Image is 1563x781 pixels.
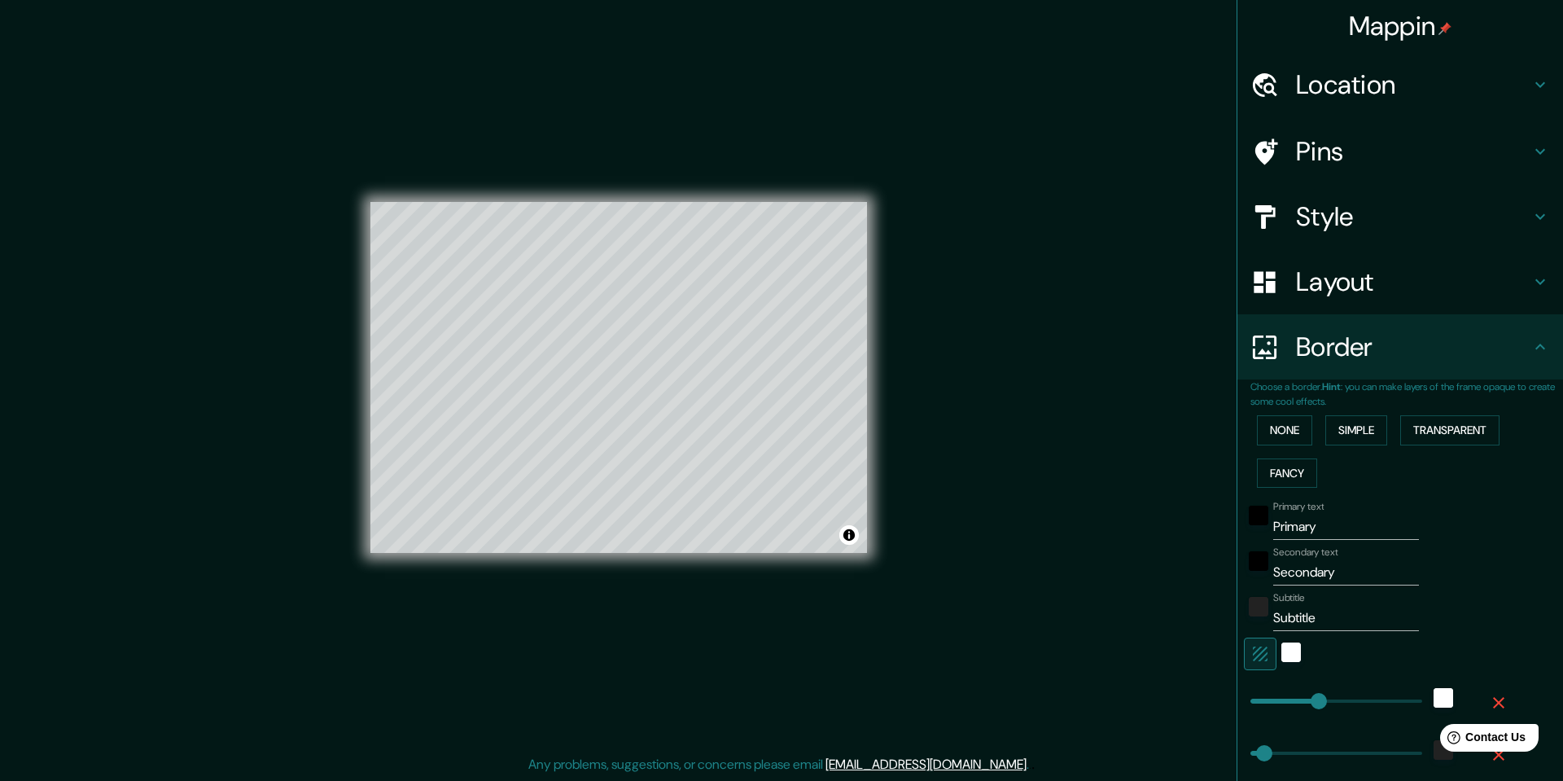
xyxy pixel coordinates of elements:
div: . [1031,755,1035,774]
h4: Border [1296,331,1530,363]
div: . [1029,755,1031,774]
button: black [1249,506,1268,525]
button: white [1434,688,1453,708]
button: black [1249,551,1268,571]
h4: Style [1296,200,1530,233]
button: Transparent [1400,415,1500,445]
button: Simple [1325,415,1387,445]
p: Any problems, suggestions, or concerns please email . [528,755,1029,774]
div: Border [1237,314,1563,380]
div: Layout [1237,249,1563,314]
div: Location [1237,52,1563,117]
a: [EMAIL_ADDRESS][DOMAIN_NAME] [825,756,1027,773]
h4: Mappin [1349,10,1452,42]
label: Primary text [1273,500,1324,514]
button: Fancy [1257,459,1317,489]
img: pin-icon.png [1438,22,1451,35]
b: Hint [1322,380,1341,393]
h4: Location [1296,68,1530,101]
label: Subtitle [1273,591,1305,605]
iframe: Help widget launcher [1418,717,1545,763]
div: Style [1237,184,1563,249]
button: None [1257,415,1312,445]
button: color-222222 [1249,597,1268,616]
p: Choose a border. : you can make layers of the frame opaque to create some cool effects. [1250,380,1563,409]
button: white [1281,643,1301,662]
label: Secondary text [1273,546,1338,559]
h4: Pins [1296,135,1530,168]
div: Pins [1237,119,1563,184]
button: Toggle attribution [839,525,859,545]
h4: Layout [1296,265,1530,298]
